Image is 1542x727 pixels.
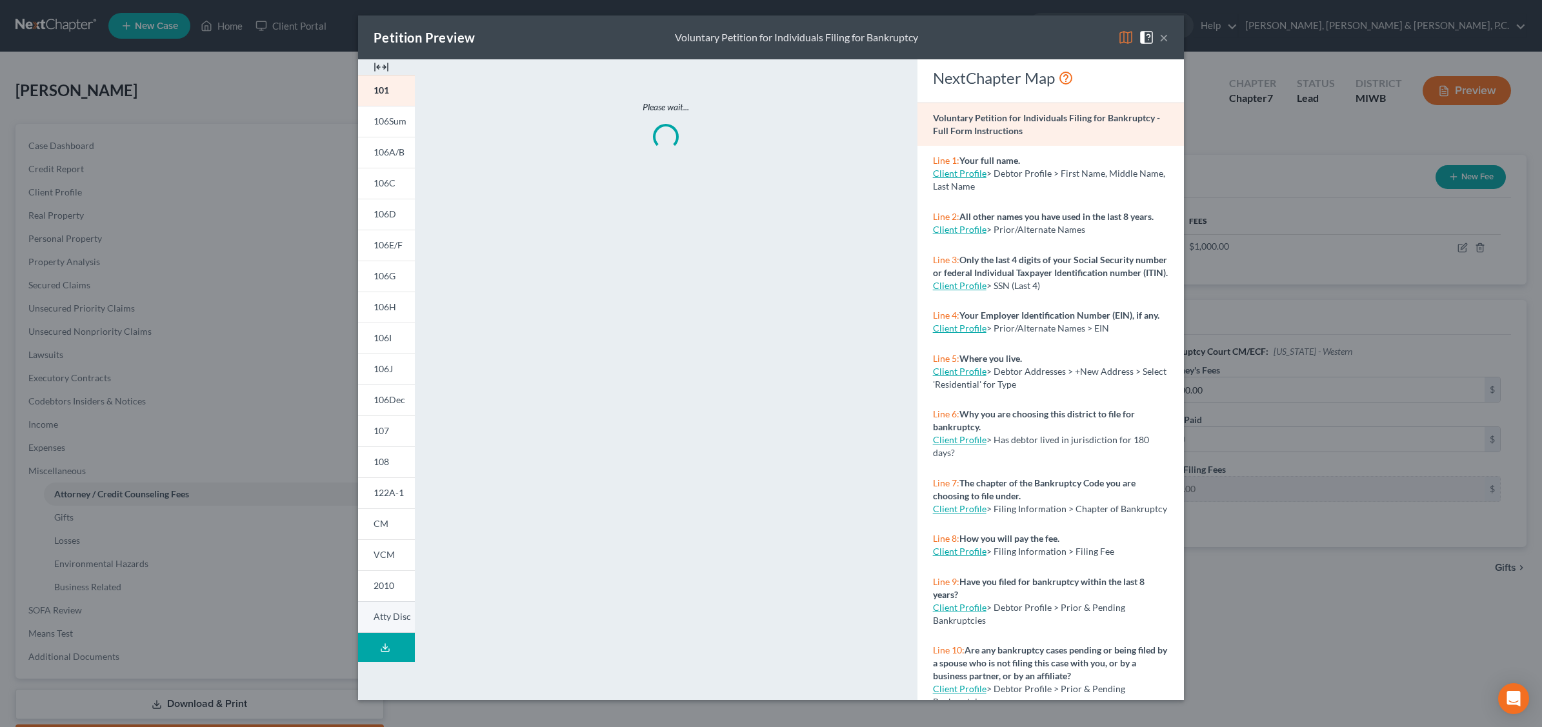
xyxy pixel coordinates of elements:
img: help-close-5ba153eb36485ed6c1ea00a893f15db1cb9b99d6cae46e1a8edb6c62d00a1a76.svg [1139,30,1154,45]
a: VCM [358,539,415,570]
a: 106D [358,199,415,230]
span: Line 5: [933,353,959,364]
span: 122A-1 [374,487,404,498]
a: CM [358,508,415,539]
span: Line 10: [933,644,965,655]
span: > Filing Information > Chapter of Bankruptcy [986,503,1167,514]
span: > Debtor Profile > First Name, Middle Name, Last Name [933,168,1165,192]
span: > Debtor Profile > Prior & Pending Bankruptcies [933,602,1125,626]
button: × [1159,30,1168,45]
strong: How you will pay the fee. [959,533,1059,544]
span: CM [374,518,388,529]
span: > Prior/Alternate Names [986,224,1085,235]
span: 106Dec [374,394,405,405]
strong: The chapter of the Bankruptcy Code you are choosing to file under. [933,477,1136,501]
strong: All other names you have used in the last 8 years. [959,211,1154,222]
span: VCM [374,549,395,560]
a: 122A-1 [358,477,415,508]
div: Petition Preview [374,28,475,46]
span: Line 6: [933,408,959,419]
span: 106G [374,270,396,281]
span: 106A/B [374,146,405,157]
span: 106H [374,301,396,312]
a: 106J [358,354,415,384]
span: > Debtor Profile > Prior & Pending Bankruptcies [933,683,1125,707]
a: Client Profile [933,168,986,179]
span: > Prior/Alternate Names > EIN [986,323,1109,334]
a: 107 [358,415,415,446]
strong: Only the last 4 digits of your Social Security number or federal Individual Taxpayer Identificati... [933,254,1168,278]
img: expand-e0f6d898513216a626fdd78e52531dac95497ffd26381d4c15ee2fc46db09dca.svg [374,59,389,75]
a: Client Profile [933,546,986,557]
span: > Filing Information > Filing Fee [986,546,1114,557]
strong: Why you are choosing this district to file for bankruptcy. [933,408,1135,432]
div: Voluntary Petition for Individuals Filing for Bankruptcy [675,30,918,45]
span: Line 3: [933,254,959,265]
a: 2010 [358,570,415,601]
strong: Where you live. [959,353,1022,364]
span: > Debtor Addresses > +New Address > Select 'Residential' for Type [933,366,1167,390]
span: > Has debtor lived in jurisdiction for 180 days? [933,434,1149,458]
a: 106E/F [358,230,415,261]
img: map-eea8200ae884c6f1103ae1953ef3d486a96c86aabb227e865a55264e3737af1f.svg [1118,30,1134,45]
a: Client Profile [933,602,986,613]
strong: Your Employer Identification Number (EIN), if any. [959,310,1159,321]
span: 108 [374,456,389,467]
span: 107 [374,425,389,436]
a: Client Profile [933,366,986,377]
span: 101 [374,85,389,95]
span: 106Sum [374,115,406,126]
span: Atty Disc [374,611,411,622]
strong: Voluntary Petition for Individuals Filing for Bankruptcy - Full Form Instructions [933,112,1160,136]
a: 106G [358,261,415,292]
strong: Are any bankruptcy cases pending or being filed by a spouse who is not filing this case with you,... [933,644,1167,681]
p: Please wait... [469,101,863,114]
a: 108 [358,446,415,477]
span: 106E/F [374,239,403,250]
span: 2010 [374,580,394,591]
span: Line 7: [933,477,959,488]
a: 106C [358,168,415,199]
span: Line 4: [933,310,959,321]
a: Client Profile [933,434,986,445]
strong: Your full name. [959,155,1020,166]
span: 106C [374,177,396,188]
a: 106Sum [358,106,415,137]
span: 106D [374,208,396,219]
a: 106Dec [358,384,415,415]
a: 106I [358,323,415,354]
a: 106A/B [358,137,415,168]
div: Open Intercom Messenger [1498,683,1529,714]
span: Line 9: [933,576,959,587]
span: 106J [374,363,393,374]
a: Client Profile [933,683,986,694]
a: 106H [358,292,415,323]
a: 101 [358,75,415,106]
span: Line 8: [933,533,959,544]
span: 106I [374,332,392,343]
strong: Have you filed for bankruptcy within the last 8 years? [933,576,1145,600]
span: Line 2: [933,211,959,222]
a: Client Profile [933,224,986,235]
div: NextChapter Map [933,68,1168,88]
span: Line 1: [933,155,959,166]
a: Client Profile [933,503,986,514]
a: Client Profile [933,323,986,334]
a: Client Profile [933,280,986,291]
span: > SSN (Last 4) [986,280,1040,291]
a: Atty Disc [358,601,415,633]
